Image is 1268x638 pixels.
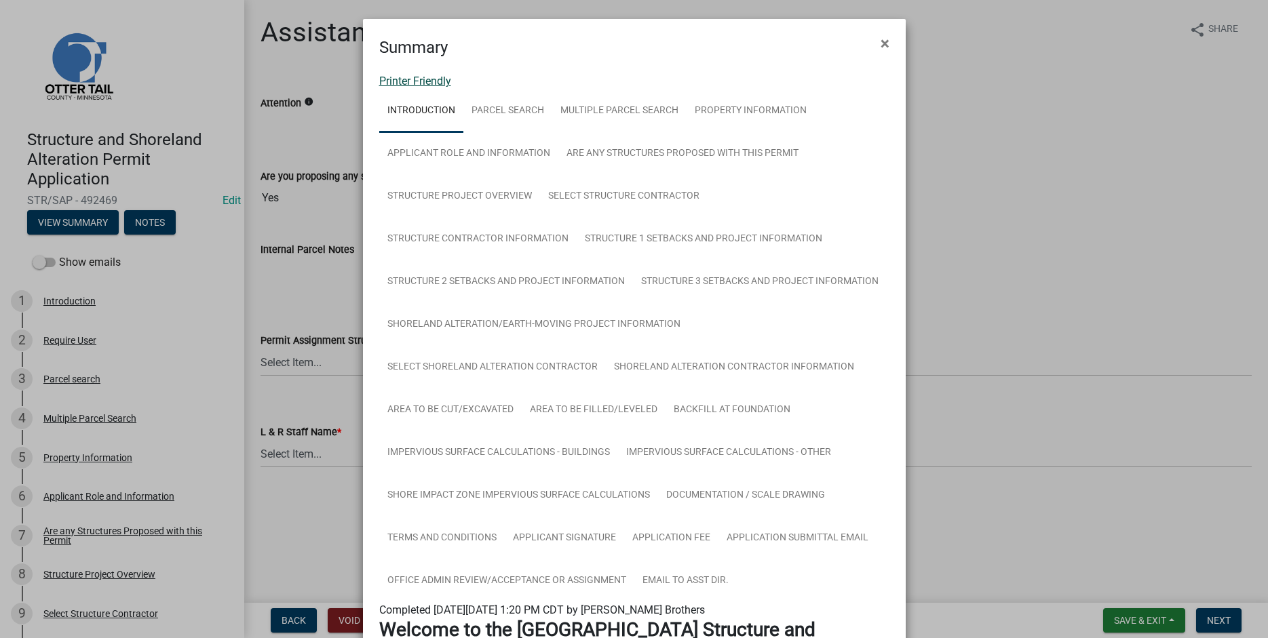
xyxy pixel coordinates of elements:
span: Completed [DATE][DATE] 1:20 PM CDT by [PERSON_NAME] Brothers [379,603,705,616]
a: Shoreland Alteration Contractor Information [606,346,862,389]
a: Select Structure Contractor [540,175,708,218]
a: Impervious Surface Calculations - Other [618,431,839,475]
span: × [881,34,889,53]
a: Are any Structures Proposed with this Permit [558,132,807,176]
a: Parcel search [463,89,552,133]
a: Area to be Cut/Excavated [379,388,522,432]
a: Multiple Parcel Search [552,89,687,133]
a: Introduction [379,89,463,133]
a: Structure 1 Setbacks and project information [577,218,830,261]
a: Property Information [687,89,815,133]
a: Structure 3 Setbacks and project information [633,260,887,304]
a: Terms and Conditions [379,517,505,560]
a: Structure 2 Setbacks and project information [379,260,633,304]
a: Applicant Signature [505,517,624,560]
a: Shore Impact Zone Impervious Surface Calculations [379,474,658,517]
a: Application Fee [624,517,718,560]
a: Backfill at foundation [666,388,799,432]
h4: Summary [379,35,448,60]
a: Documentation / Scale Drawing [658,474,833,517]
a: Shoreland Alteration/Earth-Moving Project Information [379,303,689,346]
button: Close [870,24,900,62]
a: Impervious Surface Calculations - Buildings [379,431,618,475]
a: Area to be Filled/Leveled [522,388,666,432]
a: Applicant Role and Information [379,132,558,176]
a: Office Admin Review/Acceptance or Assignment [379,559,634,603]
a: Structure Contractor Information [379,218,577,261]
a: Select Shoreland Alteration contractor [379,346,606,389]
a: Email to Asst Dir. [634,559,737,603]
a: Printer Friendly [379,75,451,87]
a: Application Submittal Email [718,517,877,560]
a: Structure Project Overview [379,175,540,218]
